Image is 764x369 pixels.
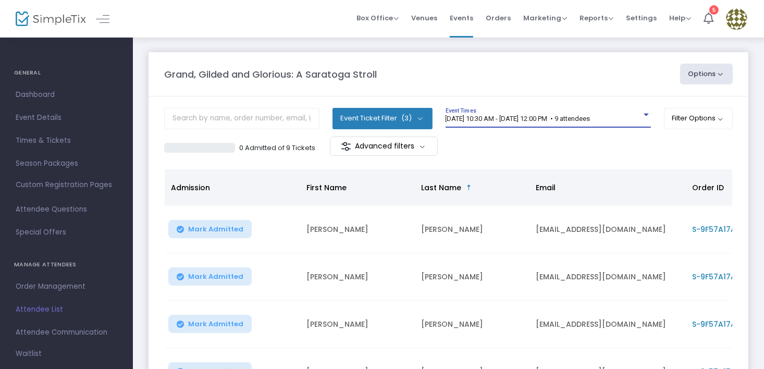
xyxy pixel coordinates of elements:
span: Waitlist [16,349,42,359]
span: S-9F57A17A-4 [692,272,745,282]
span: Custom Registration Pages [16,180,112,190]
td: [PERSON_NAME] [415,206,529,253]
span: Attendee Communication [16,326,117,339]
span: [DATE] 10:30 AM - [DATE] 12:00 PM • 9 attendees [446,115,590,122]
span: Attendee List [16,303,117,316]
td: [EMAIL_ADDRESS][DOMAIN_NAME] [529,301,686,348]
span: Last Name [421,182,461,193]
span: Order ID [692,182,724,193]
input: Search by name, order number, email, ip address [164,108,319,129]
span: Times & Tickets [16,134,117,147]
td: [EMAIL_ADDRESS][DOMAIN_NAME] [529,253,686,301]
td: [PERSON_NAME] [300,301,415,348]
button: Mark Admitted [168,220,252,238]
span: Venues [411,5,437,31]
span: Orders [486,5,511,31]
span: Marketing [523,13,567,23]
span: Season Packages [16,157,117,170]
span: Box Office [356,13,399,23]
div: 5 [709,5,719,15]
button: Event Ticket Filter(3) [332,108,433,129]
span: Mark Admitted [188,320,243,328]
h4: MANAGE ATTENDEES [14,254,119,275]
span: Admission [171,182,210,193]
td: [PERSON_NAME] [300,206,415,253]
td: [EMAIL_ADDRESS][DOMAIN_NAME] [529,206,686,253]
span: Events [450,5,473,31]
span: Dashboard [16,88,117,102]
span: First Name [306,182,347,193]
m-panel-title: Grand, Gilded and Glorious: A Saratoga Stroll [164,67,377,81]
span: Special Offers [16,226,117,239]
button: Mark Admitted [168,315,252,333]
span: Order Management [16,280,117,293]
button: Mark Admitted [168,267,252,286]
p: 0 Admitted of 9 Tickets [239,143,315,153]
td: [PERSON_NAME] [415,253,529,301]
td: [PERSON_NAME] [415,301,529,348]
td: [PERSON_NAME] [300,253,415,301]
span: (3) [401,114,412,122]
span: Reports [580,13,613,23]
span: S-9F57A17A-4 [692,319,745,329]
span: S-9F57A17A-4 [692,224,745,235]
span: Settings [626,5,657,31]
img: filter [341,141,351,152]
h4: GENERAL [14,63,119,83]
button: Filter Options [664,108,733,129]
span: Email [536,182,556,193]
span: Attendee Questions [16,203,117,216]
span: Help [669,13,691,23]
m-button: Advanced filters [330,137,438,156]
button: Options [680,64,733,84]
span: Mark Admitted [188,225,243,233]
span: Mark Admitted [188,273,243,281]
span: Event Details [16,111,117,125]
span: Sortable [465,183,473,192]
